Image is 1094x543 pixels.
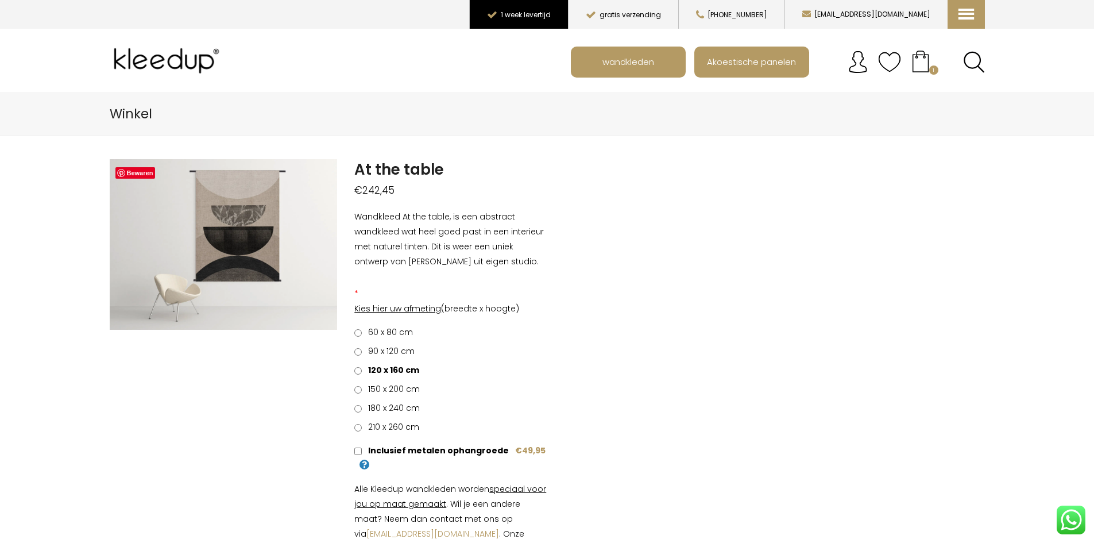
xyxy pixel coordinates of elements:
[110,38,228,84] img: Kleedup
[515,445,546,456] span: €49,95
[364,345,415,357] span: 90 x 120 cm
[354,183,362,197] span: €
[571,47,994,78] nav: Main menu
[364,421,419,433] span: 210 x 260 cm
[354,303,441,314] span: Kies hier uw afmeting
[354,301,547,316] p: (breedte x hoogte)
[901,47,940,75] a: Your cart
[596,51,660,72] span: wandkleden
[695,48,808,76] a: Akoestische panelen
[354,386,362,394] input: 150 x 200 cm
[366,528,499,540] a: [EMAIL_ADDRESS][DOMAIN_NAME]
[110,105,152,123] span: Winkel
[354,448,362,455] input: Inclusief metalen ophangroede
[354,329,362,337] input: 60 x 80 cm
[115,167,156,179] a: Bewaren
[701,51,802,72] span: Akoestische panelen
[929,66,938,75] span: 1
[963,51,985,73] a: Search
[572,48,685,76] a: wandkleden
[354,183,395,197] bdi: 242,45
[354,424,362,432] input: 210 x 260 cm
[364,364,419,376] span: 120 x 160 cm
[364,445,509,456] span: Inclusief metalen ophangroede
[364,402,420,414] span: 180 x 240 cm
[354,348,362,356] input: 90 x 120 cm
[364,326,413,338] span: 60 x 80 cm
[354,405,362,413] input: 180 x 240 cm
[878,51,901,74] img: verlanglijstje.svg
[354,209,547,269] p: Wandkleed At the table, is een abstract wandkleed wat heel goed past in een interieur met naturel...
[354,159,547,180] h1: At the table
[364,383,420,395] span: 150 x 200 cm
[354,367,362,375] input: 120 x 160 cm
[846,51,869,74] img: account.svg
